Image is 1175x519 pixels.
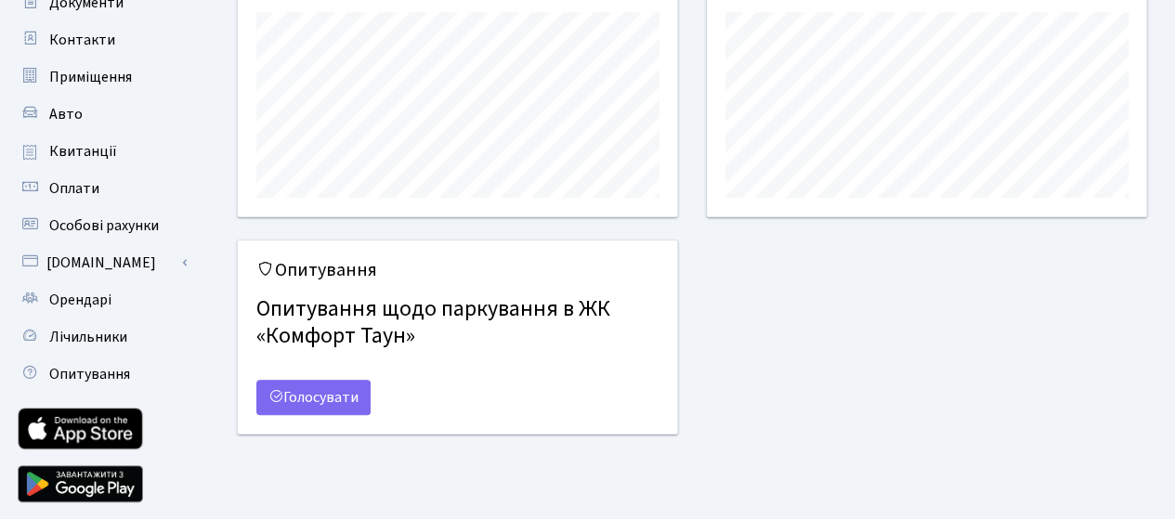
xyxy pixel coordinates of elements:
a: Орендарі [9,281,195,318]
h5: Опитування [256,259,659,281]
a: Особові рахунки [9,207,195,244]
a: Опитування [9,356,195,393]
a: Квитанції [9,133,195,170]
span: Контакти [49,30,115,50]
span: Авто [49,104,83,124]
a: Контакти [9,21,195,58]
span: Оплати [49,178,99,199]
span: Лічильники [49,327,127,347]
a: [DOMAIN_NAME] [9,244,195,281]
span: Особові рахунки [49,215,159,236]
a: Лічильники [9,318,195,356]
span: Квитанції [49,141,117,162]
span: Приміщення [49,67,132,87]
span: Опитування [49,364,130,384]
a: Авто [9,96,195,133]
a: Голосувати [256,380,371,415]
a: Оплати [9,170,195,207]
h4: Опитування щодо паркування в ЖК «Комфорт Таун» [256,289,659,357]
span: Орендарі [49,290,111,310]
a: Приміщення [9,58,195,96]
